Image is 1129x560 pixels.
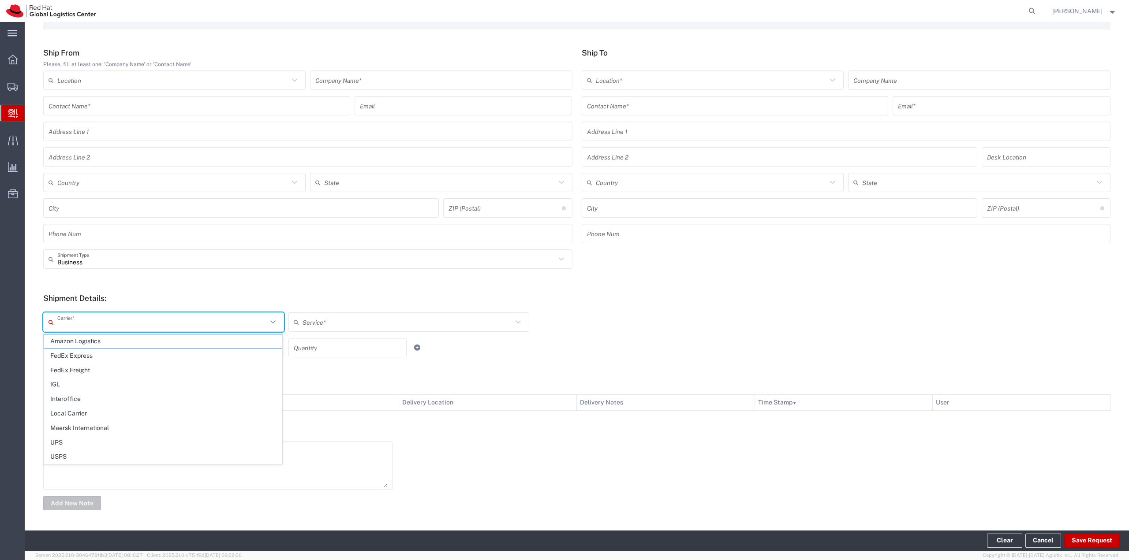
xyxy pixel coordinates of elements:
a: Add Item [411,341,423,354]
span: Local Carrier [44,407,282,420]
button: Save Request [1064,534,1120,548]
h5: Ship To [582,48,1111,57]
span: Jason Alexander [1052,6,1103,16]
th: Delivery Location [399,395,577,411]
th: User [932,395,1110,411]
h5: Ship From [43,48,572,57]
button: Clear [987,534,1022,548]
span: IGL [44,378,282,391]
h5: Shipment Details: [43,293,1110,303]
span: USPS [44,450,282,464]
h5: Delivery Details: [43,382,1110,391]
span: Maersk International [44,421,282,435]
table: Delivery Details: [43,394,1110,411]
span: Client: 2025.21.0-c751f8d [147,553,242,558]
span: FedEx Freight [44,363,282,377]
th: Status [221,395,399,411]
span: [DATE] 08:02:06 [205,553,242,558]
h5: Additional Notes: [43,429,1110,438]
span: Interoffice [44,392,282,406]
span: UPS [44,436,282,449]
span: Copyright © [DATE]-[DATE] Agistix Inc., All Rights Reserved [983,552,1118,559]
span: [DATE] 08:10:27 [107,553,143,558]
span: Server: 2025.21.0-3046479f1b3 [35,553,143,558]
th: Time Stamp [755,395,932,411]
button: [PERSON_NAME] [1052,6,1117,16]
th: Delivery Notes [577,395,755,411]
span: Amazon Logistics [44,334,282,348]
a: Cancel [1025,534,1061,548]
div: Please, fill at least one: 'Company Name' or 'Contact Name' [43,60,572,68]
img: logo [6,4,96,18]
span: FedEx Express [44,349,282,363]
